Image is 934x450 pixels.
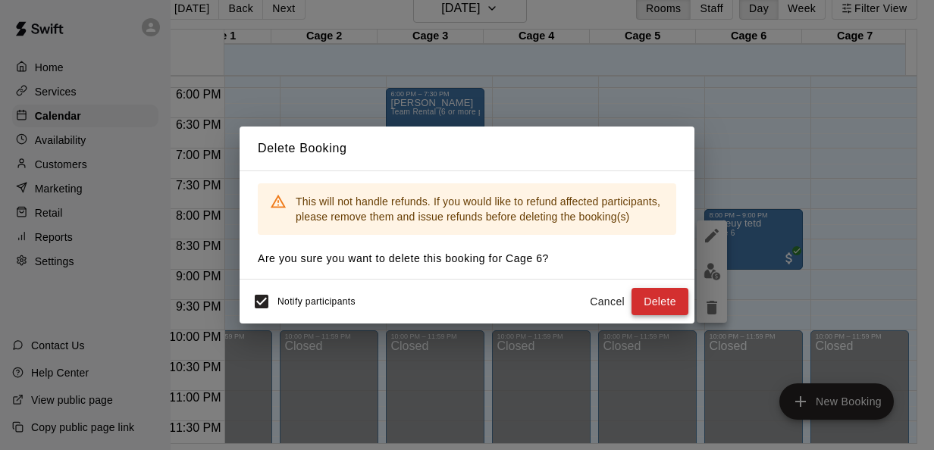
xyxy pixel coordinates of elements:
[632,288,688,316] button: Delete
[240,127,694,170] h2: Delete Booking
[277,296,356,307] span: Notify participants
[583,288,632,316] button: Cancel
[258,251,676,267] p: Are you sure you want to delete this booking for Cage 6 ?
[296,188,664,230] div: This will not handle refunds. If you would like to refund affected participants, please remove th...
